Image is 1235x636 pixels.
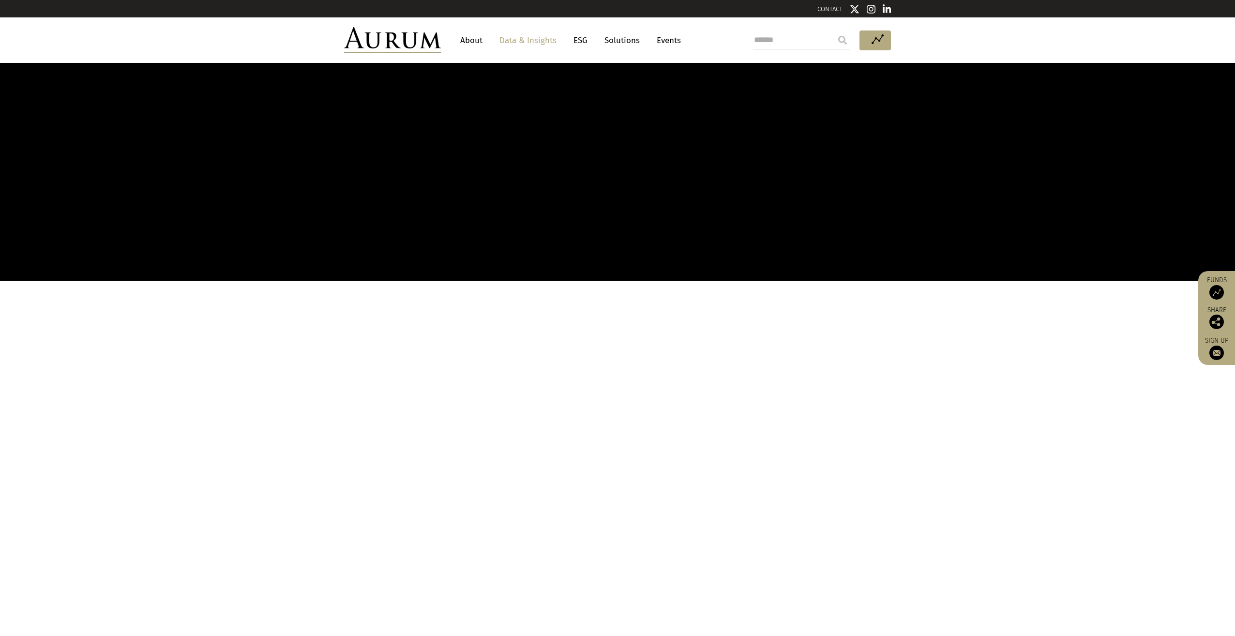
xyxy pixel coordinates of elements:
[455,31,487,49] a: About
[652,31,681,49] a: Events
[867,4,875,14] img: Instagram icon
[569,31,592,49] a: ESG
[817,5,843,13] a: CONTACT
[344,27,441,53] img: Aurum
[833,30,852,50] input: Submit
[1203,276,1230,300] a: Funds
[883,4,891,14] img: Linkedin icon
[850,4,859,14] img: Twitter icon
[495,31,561,49] a: Data & Insights
[600,31,645,49] a: Solutions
